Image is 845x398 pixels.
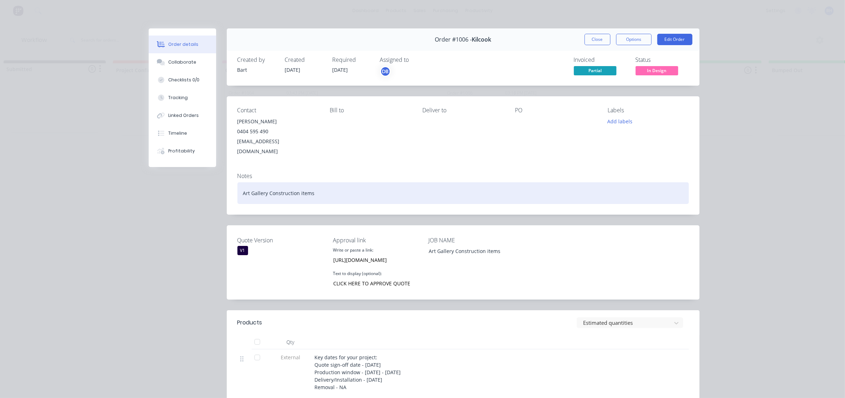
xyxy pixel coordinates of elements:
button: Timeline [149,124,216,142]
button: Add labels [604,117,636,126]
div: Timeline [168,130,187,136]
div: Checklists 0/0 [168,77,199,83]
div: Contact [237,107,319,114]
button: Tracking [149,89,216,107]
div: Profitability [168,148,195,154]
button: Close [585,34,610,45]
button: Checklists 0/0 [149,71,216,89]
div: Art Gallery Construction items [423,246,512,256]
div: Created [285,57,324,63]
div: Bart [237,66,276,74]
label: Write or paste a link: [333,247,373,253]
label: Quote Version [237,236,326,244]
input: Text [329,278,414,289]
div: V1 [237,246,248,255]
span: [DATE] [285,66,301,73]
button: Edit Order [657,34,692,45]
button: Profitability [149,142,216,160]
span: Kilcook [472,36,491,43]
button: DB [380,66,391,77]
div: Order details [168,41,198,48]
div: Invoiced [574,57,627,63]
div: Products [237,318,262,327]
div: Tracking [168,95,188,101]
label: Approval link [333,236,422,244]
div: Linked Orders [168,112,199,119]
span: External [272,354,309,361]
button: Options [616,34,652,45]
div: Required [333,57,372,63]
button: Order details [149,36,216,53]
button: Linked Orders [149,107,216,124]
div: Assigned to [380,57,451,63]
span: [DATE] [333,66,348,73]
div: [EMAIL_ADDRESS][DOMAIN_NAME] [237,136,319,156]
div: Art Gallery Construction items [237,182,689,204]
label: JOB NAME [428,236,517,244]
label: Text to display (optional): [333,270,382,277]
div: Deliver to [422,107,504,114]
div: [PERSON_NAME] [237,117,319,127]
button: Collaborate [149,53,216,71]
div: Qty [269,335,312,349]
div: Labels [608,107,689,114]
div: Bill to [330,107,411,114]
div: [PERSON_NAME]0404 595 490[EMAIL_ADDRESS][DOMAIN_NAME] [237,117,319,156]
div: Created by [237,57,276,63]
span: In Design [636,66,678,75]
span: Partial [574,66,616,75]
span: Order #1006 - [435,36,472,43]
div: Collaborate [168,59,196,65]
div: Status [636,57,689,63]
div: PO [515,107,596,114]
div: 0404 595 490 [237,127,319,136]
button: In Design [636,66,678,77]
input: https://www.example.com [329,254,414,265]
div: Notes [237,173,689,179]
